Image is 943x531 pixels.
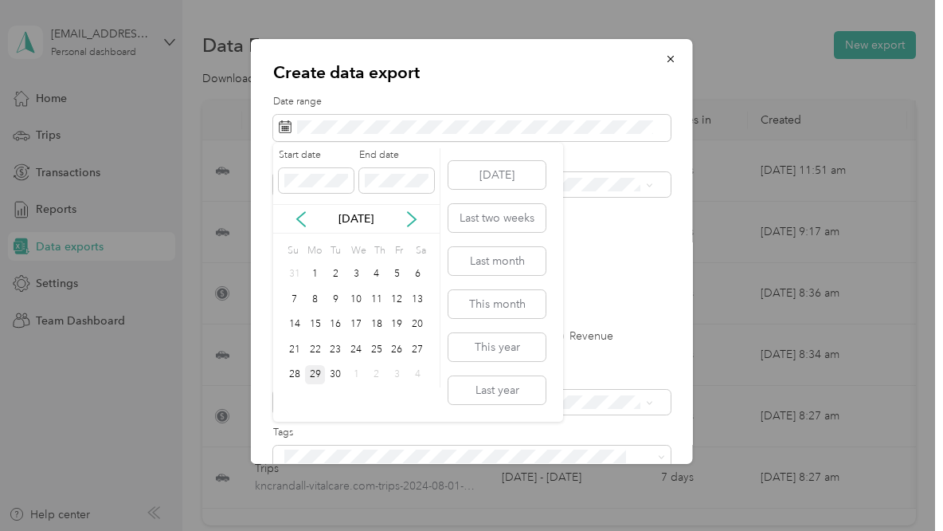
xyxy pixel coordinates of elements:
div: 19 [387,315,408,335]
div: 25 [366,340,387,360]
div: 29 [305,365,326,385]
div: We [348,239,366,262]
p: Create data export [273,61,671,84]
div: Tu [327,239,342,262]
div: 26 [387,340,408,360]
div: 16 [325,315,346,335]
div: Mo [305,239,323,262]
div: 6 [407,265,428,285]
div: 1 [305,265,326,285]
button: This year [448,333,546,361]
div: Th [372,239,387,262]
label: End date [359,148,434,163]
div: 28 [284,365,305,385]
div: 20 [407,315,428,335]
div: 4 [407,365,428,385]
div: 10 [346,289,366,309]
div: 2 [366,365,387,385]
div: 11 [366,289,387,309]
div: 15 [305,315,326,335]
label: Date range [273,95,671,109]
div: Sa [413,239,428,262]
div: Su [284,239,299,262]
label: Tags [273,426,671,440]
div: 17 [346,315,366,335]
div: 22 [305,340,326,360]
label: Revenue [553,331,613,342]
button: This month [448,290,546,318]
div: 24 [346,340,366,360]
div: 1 [346,365,366,385]
div: 14 [284,315,305,335]
div: 9 [325,289,346,309]
iframe: Everlance-gr Chat Button Frame [854,442,943,531]
div: 2 [325,265,346,285]
div: 7 [284,289,305,309]
div: 21 [284,340,305,360]
button: [DATE] [448,161,546,189]
div: 31 [284,265,305,285]
div: 8 [305,289,326,309]
div: 23 [325,340,346,360]
button: Last year [448,376,546,404]
div: 4 [366,265,387,285]
p: [DATE] [323,210,389,227]
div: 5 [387,265,408,285]
div: 13 [407,289,428,309]
button: Last month [448,247,546,275]
label: Start date [279,148,354,163]
div: 12 [387,289,408,309]
div: Fr [392,239,407,262]
div: 3 [346,265,366,285]
div: 18 [366,315,387,335]
div: 30 [325,365,346,385]
div: 3 [387,365,408,385]
div: 27 [407,340,428,360]
button: Last two weeks [448,204,546,232]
